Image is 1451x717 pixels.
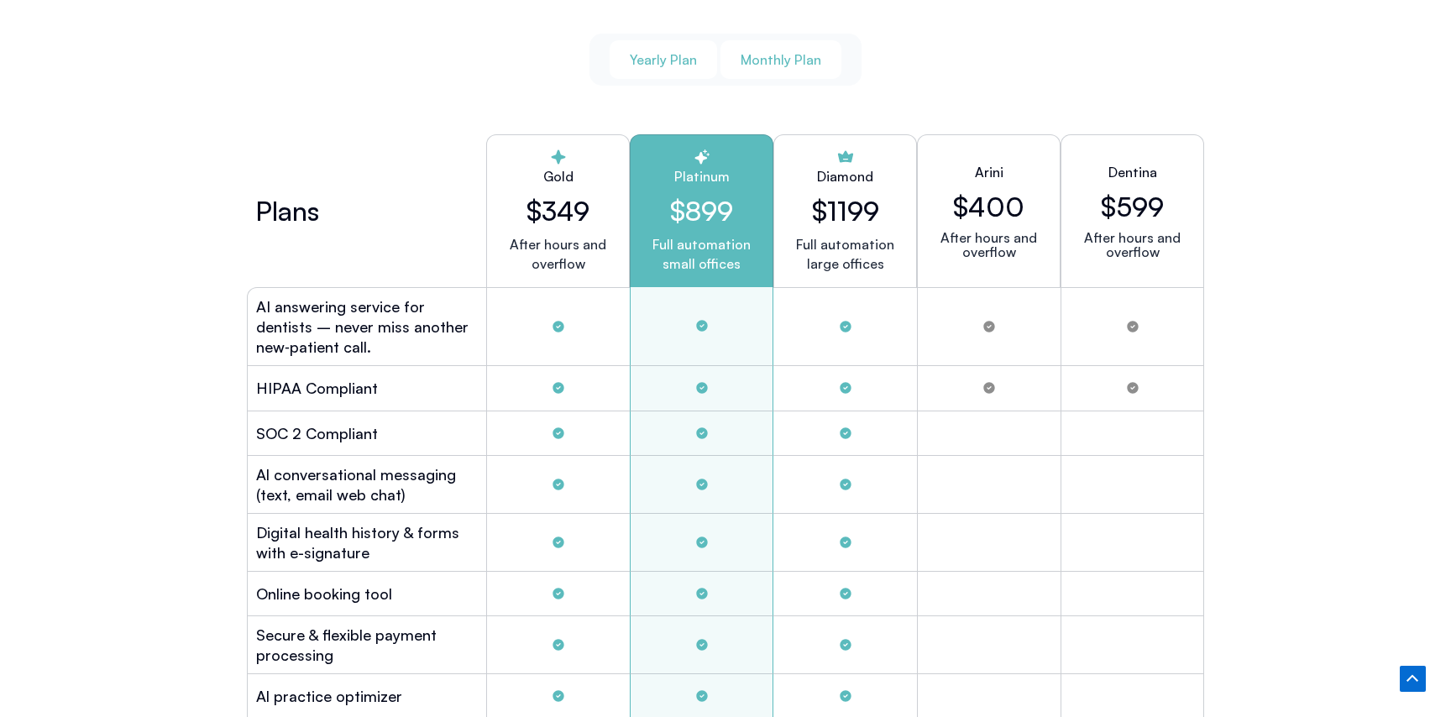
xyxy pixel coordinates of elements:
h2: AI answering service for dentists – never miss another new‑patient call. [256,296,478,357]
h2: $349 [500,195,615,227]
h2: $899 [644,195,759,227]
h2: $1199 [812,195,879,227]
h2: Secure & flexible payment processing [256,625,478,665]
h2: Al practice optimizer [256,686,402,706]
h2: HIPAA Compliant [256,378,378,398]
h2: Gold [500,166,615,186]
h2: Al conversational messaging (text, email web chat) [256,464,478,505]
h2: $400 [953,191,1024,222]
h2: Digital health history & forms with e-signature [256,522,478,563]
p: Full automation large offices [796,235,894,274]
h2: Plans [255,201,319,221]
h2: Dentina [1108,162,1157,182]
h2: Arini [975,162,1003,182]
span: Yearly Plan [630,50,697,69]
p: After hours and overflow [500,235,615,274]
span: Monthly Plan [741,50,821,69]
p: After hours and overflow [931,231,1046,259]
h2: Platinum [644,166,759,186]
h2: $599 [1101,191,1164,222]
p: Full automation small offices [644,235,759,274]
h2: SOC 2 Compliant [256,423,378,443]
h2: Online booking tool [256,584,392,604]
p: After hours and overflow [1075,231,1190,259]
h2: Diamond [817,166,873,186]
